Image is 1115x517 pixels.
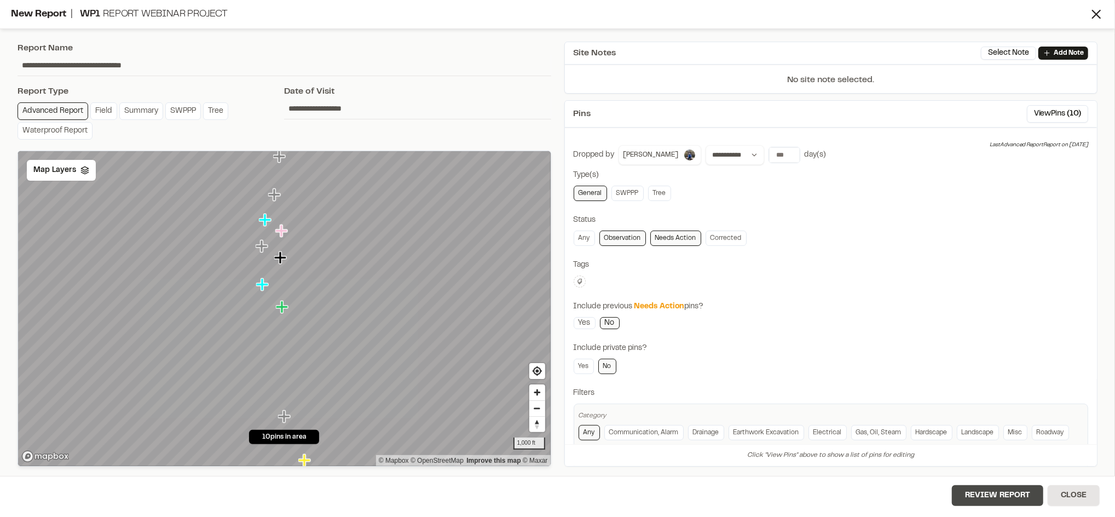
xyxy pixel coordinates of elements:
[574,359,594,374] a: Yes
[529,416,545,432] button: Reset bearing to north
[574,186,607,201] a: General
[18,85,284,98] div: Report Type
[574,387,1089,399] div: Filters
[298,453,313,468] div: Map marker
[529,363,545,379] button: Find my location
[623,150,679,160] span: [PERSON_NAME]
[1027,105,1088,123] button: ViewPins (10)
[466,457,521,464] a: Map feedback
[574,149,615,161] div: Dropped by
[18,151,551,466] canvas: Map
[1048,485,1100,506] button: Close
[275,224,290,238] div: Map marker
[1032,425,1069,440] a: Roadway
[598,359,616,374] a: No
[119,102,163,120] a: Summary
[805,149,827,161] div: day(s)
[729,425,804,440] a: Earthwork Excavation
[981,47,1036,60] button: Select Note
[18,42,551,55] div: Report Name
[619,145,701,165] button: [PERSON_NAME]
[165,102,201,120] a: SWPPP
[411,457,464,464] a: OpenStreetMap
[911,425,952,440] a: Hardscape
[379,457,409,464] a: Mapbox
[523,457,548,464] a: Maxar
[256,239,270,254] div: Map marker
[11,7,1089,22] div: New Report
[634,303,685,310] span: Needs Action
[650,231,701,246] a: Needs Action
[579,425,600,440] a: Any
[574,47,616,60] span: Site Notes
[574,317,596,329] a: Yes
[574,231,595,246] a: Any
[706,231,747,246] a: Corrected
[259,213,273,227] div: Map marker
[599,231,646,246] a: Observation
[648,186,671,201] a: Tree
[1054,48,1084,58] p: Add Note
[273,150,287,164] div: Map marker
[278,410,292,424] div: Map marker
[262,432,307,442] span: 10 pins in area
[574,259,1089,271] div: Tags
[808,425,847,440] a: Electrical
[957,425,999,440] a: Landscape
[256,278,270,292] div: Map marker
[1067,108,1081,120] span: ( 10 )
[574,301,1089,313] div: Include previous pins?
[565,444,1097,466] div: Click "View Pins" above to show a list of pins for editing
[600,317,620,329] a: No
[611,186,644,201] a: SWPPP
[203,102,228,120] a: Tree
[565,73,1097,93] p: No site note selected.
[276,300,290,314] div: Map marker
[574,169,1089,181] div: Type(s)
[688,425,724,440] a: Drainage
[529,401,545,416] span: Zoom out
[274,251,288,265] div: Map marker
[574,342,1089,354] div: Include private pins?
[529,400,545,416] button: Zoom out
[284,85,551,98] div: Date of Visit
[1003,425,1027,440] a: Misc
[268,188,282,202] div: Map marker
[952,485,1043,506] button: Review Report
[851,425,906,440] a: Gas, Oil, Steam
[529,384,545,400] button: Zoom in
[683,148,696,162] img: Troy Brennan
[90,102,117,120] a: Field
[574,107,591,120] span: Pins
[604,425,684,440] a: Communication, Alarm
[574,214,1089,226] div: Status
[579,411,1084,421] div: Category
[513,438,545,450] div: 1,000 ft
[103,10,228,19] span: Report Webinar Project
[990,141,1088,150] div: Last Advanced Report Report on [DATE]
[574,275,586,288] button: Edit Tags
